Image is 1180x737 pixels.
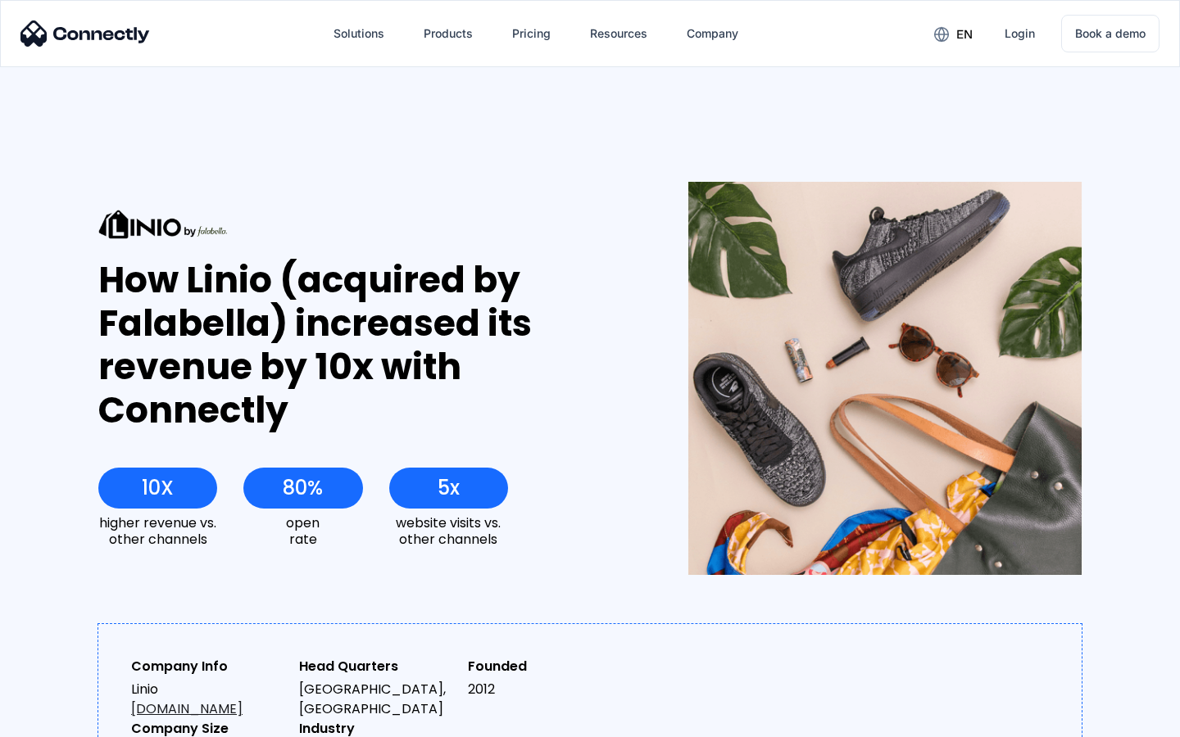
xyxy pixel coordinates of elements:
a: [DOMAIN_NAME] [131,699,243,718]
div: Linio [131,680,286,719]
div: Company Info [131,657,286,676]
img: Connectly Logo [20,20,150,47]
div: Resources [590,22,647,45]
a: Pricing [499,14,564,53]
div: Pricing [512,22,551,45]
div: 2012 [468,680,623,699]
div: [GEOGRAPHIC_DATA], [GEOGRAPHIC_DATA] [299,680,454,719]
div: Head Quarters [299,657,454,676]
a: Login [992,14,1048,53]
div: How Linio (acquired by Falabella) increased its revenue by 10x with Connectly [98,259,629,432]
aside: Language selected: English [16,708,98,731]
div: Solutions [320,14,397,53]
div: Resources [577,14,660,53]
div: open rate [243,515,362,546]
ul: Language list [33,708,98,731]
div: higher revenue vs. other channels [98,515,217,546]
div: Solutions [334,22,384,45]
div: Login [1005,22,1035,45]
div: website visits vs. other channels [389,515,508,546]
div: 10X [142,477,174,500]
div: Company [687,22,738,45]
div: Products [424,22,473,45]
a: Book a demo [1061,15,1160,52]
div: en [921,21,985,46]
div: 80% [283,477,323,500]
div: Company [674,14,751,53]
div: Products [411,14,486,53]
div: 5x [438,477,460,500]
div: en [956,23,973,46]
div: Founded [468,657,623,676]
